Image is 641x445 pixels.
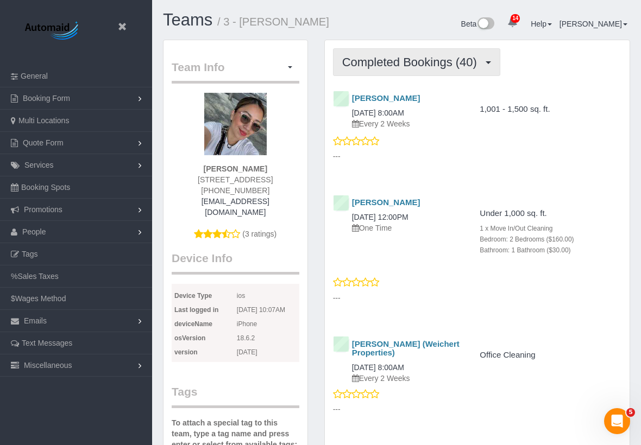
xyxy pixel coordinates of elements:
[511,14,520,23] span: 14
[237,317,299,331] span: iPhone
[21,183,70,192] span: Booking Spots
[333,151,621,162] p: ---
[480,246,570,254] small: Bathroom: 1 Bathroom ($30.00)
[237,289,299,303] span: ios
[333,293,621,303] p: ---
[352,223,461,233] p: One Time
[531,20,552,28] a: Help
[22,227,46,236] span: People
[480,209,589,218] h4: Under 1,000 sq. ft.
[352,363,404,372] a: [DATE] 8:00AM
[502,11,523,35] a: 14
[172,93,299,250] div: (3 ratings)
[24,161,54,169] span: Services
[204,164,267,173] strong: [PERSON_NAME]
[22,339,72,347] span: Text Messages
[22,250,38,258] span: Tags
[19,19,87,43] img: Automaid Logo
[24,316,47,325] span: Emails
[163,10,212,29] a: Teams
[352,339,460,358] a: [PERSON_NAME] (Weichert Properties)
[342,55,482,69] span: Completed Bookings (40)
[352,118,461,129] p: Every 2 Weeks
[17,272,58,281] span: Sales Taxes
[560,20,627,28] a: [PERSON_NAME]
[352,93,420,103] a: [PERSON_NAME]
[604,408,630,434] iframe: Intercom live chat
[15,294,66,303] span: Wages Method
[21,72,48,80] span: General
[217,16,329,28] small: / 3 - [PERSON_NAME]
[237,303,299,317] span: [DATE] 10:07AM
[480,105,589,114] h4: 1,001 - 1,500 sq. ft.
[204,93,267,155] img: 3M
[24,205,62,214] span: Promotions
[626,408,635,417] span: 5
[202,197,269,217] a: [EMAIL_ADDRESS][DOMAIN_NAME]
[18,116,69,125] span: Multi Locations
[172,384,299,408] legend: Tags
[352,373,461,384] p: Every 2 Weeks
[480,236,574,243] small: Bedroom: 2 Bedrooms ($160.00)
[352,198,420,207] a: [PERSON_NAME]
[461,20,495,28] a: Beta
[333,404,621,415] p: ---
[174,292,212,300] b: Device Type
[480,351,589,360] h4: Office Cleaning
[174,348,198,356] b: version
[174,334,205,342] b: osVersion
[23,94,70,103] span: Booking Form
[23,138,64,147] span: Quote Form
[480,225,552,232] small: 1 x Move In/Out Cleaning
[237,331,299,345] span: 18.6.2
[352,213,409,221] a: [DATE] 12:00PM
[24,361,72,370] span: Miscellaneous
[333,48,500,76] button: Completed Bookings (40)
[201,186,269,195] span: [PHONE_NUMBER]
[476,17,494,31] img: New interface
[172,59,299,84] legend: Team Info
[174,320,212,328] b: deviceName
[198,175,273,184] span: [STREET_ADDRESS]
[174,306,218,314] b: Last logged in
[237,345,299,359] span: [DATE]
[352,109,404,117] a: [DATE] 8:00AM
